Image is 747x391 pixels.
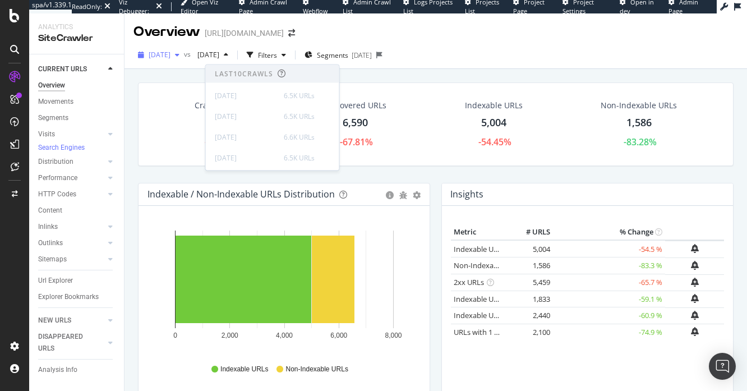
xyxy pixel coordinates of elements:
text: 4,000 [276,332,293,339]
span: Webflow [303,7,328,15]
div: 6.5K URLs [284,153,315,163]
button: Segments[DATE] [300,46,376,64]
div: [DATE] [215,90,277,100]
div: DISAPPEARED URLS [38,331,95,355]
span: 2025 Jan. 29th [193,50,219,59]
div: -67.81% [340,136,373,149]
div: Analysis Info [38,364,77,376]
div: Explorer Bookmarks [38,291,99,303]
a: Indexable URLs with Bad Description [454,310,576,320]
a: Visits [38,128,105,140]
div: Url Explorer [38,275,73,287]
a: Outlinks [38,237,105,249]
div: circle-info [386,191,394,199]
div: Outlinks [38,237,63,249]
a: Inlinks [38,221,105,233]
text: 0 [173,332,177,339]
a: URLs with 1 Follow Inlink [454,327,536,337]
td: -59.1 % [553,291,665,307]
td: 5,004 [508,240,553,257]
div: -54.45% [478,136,511,149]
div: Overview [133,22,200,42]
td: -54.5 % [553,240,665,257]
a: HTTP Codes [38,188,105,200]
td: 1,586 [508,257,553,274]
div: Sitemaps [38,254,67,265]
td: -60.9 % [553,307,665,324]
a: Sitemaps [38,254,105,265]
div: Analytics [38,22,115,32]
a: NEW URLS [38,315,105,326]
text: 6,000 [330,332,347,339]
div: Content [38,205,62,217]
text: 2,000 [222,332,238,339]
div: bell-plus [691,261,699,270]
a: CURRENT URLS [38,63,105,75]
button: [DATE] [133,46,184,64]
div: 6.5K URLs [284,111,315,121]
span: Non-Indexable URLs [285,365,348,374]
a: Content [38,205,116,217]
td: -65.7 % [553,274,665,291]
div: arrow-right-arrow-left [288,29,295,37]
div: bell-plus [691,311,699,320]
td: -74.9 % [553,324,665,341]
td: 2,100 [508,324,553,341]
div: Indexable / Non-Indexable URLs Distribution [147,188,335,200]
span: vs [184,49,193,59]
div: Last 10 Crawls [215,69,273,79]
div: Inlinks [38,221,58,233]
div: 6.5K URLs [284,90,315,100]
a: 2xx URLs [454,277,484,287]
div: Discovered URLs [324,100,386,111]
div: 6,590 [343,116,368,130]
div: ReadOnly: [72,2,102,11]
div: bell-plus [691,294,699,303]
a: Search Engines [38,142,96,154]
a: Overview [38,80,116,91]
div: Filters [258,50,277,60]
span: Indexable URLs [220,365,268,374]
div: Crawled URLs [195,100,246,111]
a: Indexable URLs with Bad H1 [454,294,547,304]
div: Performance [38,172,77,184]
th: % Change [553,224,665,241]
div: [DATE] [215,132,277,142]
div: bell-plus [691,278,699,287]
div: 1,586 [626,116,652,130]
div: 5,004 [481,116,506,130]
a: Indexable URLs [454,244,505,254]
a: Non-Indexable URLs [454,260,522,270]
div: Non-Indexable URLs [601,100,677,111]
a: Analysis Info [38,364,116,376]
div: Search Engines [38,143,85,153]
a: DISAPPEARED URLS [38,331,105,355]
span: 2025 Jul. 27th [149,50,170,59]
span: Segments [317,50,348,60]
text: 8,000 [385,332,402,339]
button: [DATE] [193,46,233,64]
div: Indexable URLs [465,100,523,111]
td: 2,440 [508,307,553,324]
div: Overview [38,80,65,91]
td: 5,459 [508,274,553,291]
a: Performance [38,172,105,184]
div: 6.6K URLs [284,132,315,142]
svg: A chart. [147,224,421,354]
div: [DATE] [352,50,372,60]
div: CURRENT URLS [38,63,87,75]
div: [DATE] [215,153,277,163]
div: bug [399,191,407,199]
div: Movements [38,96,73,108]
div: Distribution [38,156,73,168]
a: Url Explorer [38,275,116,287]
td: -83.3 % [553,257,665,274]
td: 1,833 [508,291,553,307]
div: [DATE] [215,111,277,121]
div: Visits [38,128,55,140]
a: Explorer Bookmarks [38,291,116,303]
div: HTTP Codes [38,188,76,200]
a: Distribution [38,156,105,168]
h4: Insights [450,187,483,202]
